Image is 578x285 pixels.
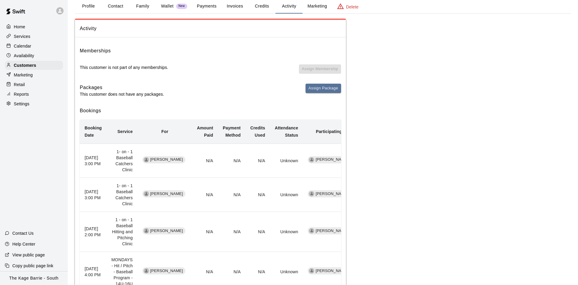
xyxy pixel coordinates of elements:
td: N/A [218,144,245,178]
div: Reid Asselin [144,191,149,197]
p: Availability [14,53,34,59]
td: 1- on - 1 Baseball Catchers Clinic [107,178,138,212]
p: This customer is not part of any memberships. [80,64,168,70]
b: Service [117,129,133,134]
button: Assign Package [306,84,341,93]
p: Delete [346,4,359,10]
b: Booking Date [85,125,102,138]
p: View public page [12,252,45,258]
b: Payment Method [223,125,241,138]
div: [PERSON_NAME] [308,190,351,197]
div: Dan Hodgins [309,157,314,163]
b: Attendance Status [275,125,298,138]
p: Reports [14,91,29,97]
div: [PERSON_NAME] [308,156,351,163]
td: N/A [218,212,245,252]
p: Help Center [12,241,35,247]
span: [PERSON_NAME] [313,157,351,163]
td: 1 - on - 1 Baseball Hitting and Pitching Clinic [107,212,138,252]
p: Copy public page link [12,263,53,269]
td: Unknown [270,178,303,212]
span: [PERSON_NAME] [148,157,185,163]
a: Marketing [5,70,63,79]
th: [DATE] 3:00 PM [80,144,107,178]
td: N/A [192,178,218,212]
p: The Kage Barrie - South [9,275,59,281]
td: N/A [192,144,218,178]
div: Reid Asselin [144,228,149,234]
p: Customers [14,62,36,68]
th: [DATE] 2:00 PM [80,212,107,252]
div: Chris Johannesson [309,228,314,234]
td: N/A [245,178,270,212]
div: [PERSON_NAME] [308,227,351,234]
td: 1- on - 1 Baseball Catchers Clinic [107,144,138,178]
a: Reports [5,90,63,99]
td: N/A [245,212,270,252]
span: You don't have any memberships [299,64,341,79]
h6: Bookings [80,107,341,115]
a: Home [5,22,63,31]
a: Calendar [5,42,63,51]
a: Customers [5,61,63,70]
td: Unknown [270,144,303,178]
h6: Memberships [80,47,111,55]
span: [PERSON_NAME] [313,228,351,234]
b: For [161,129,168,134]
span: [PERSON_NAME] [148,191,185,197]
span: New [176,4,187,8]
div: Dan Hodgins [309,191,314,197]
div: Reid Asselin [144,157,149,163]
a: Retail [5,80,63,89]
p: Services [14,33,30,39]
a: Services [5,32,63,41]
h6: Packages [80,84,164,91]
span: [PERSON_NAME] [313,191,351,197]
td: N/A [218,178,245,212]
div: [PERSON_NAME] [308,267,351,274]
td: N/A [245,144,270,178]
b: Amount Paid [197,125,213,138]
p: Calendar [14,43,31,49]
td: Unknown [270,212,303,252]
p: Marketing [14,72,33,78]
th: [DATE] 3:00 PM [80,178,107,212]
p: Retail [14,82,25,88]
td: N/A [192,212,218,252]
a: Availability [5,51,63,60]
b: Participating Staff [316,129,353,134]
p: Home [14,24,25,30]
p: Wallet [161,3,174,9]
p: Settings [14,101,30,107]
span: [PERSON_NAME] [148,228,185,234]
b: Credits Used [250,125,265,138]
a: Settings [5,99,63,108]
span: [PERSON_NAME] [313,268,351,274]
div: Reid Asselin [144,268,149,274]
p: This customer does not have any packages. [80,91,164,97]
span: [PERSON_NAME] [148,268,185,274]
span: Activity [80,25,341,33]
div: Dan Hodgins [309,268,314,274]
p: Contact Us [12,230,34,236]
